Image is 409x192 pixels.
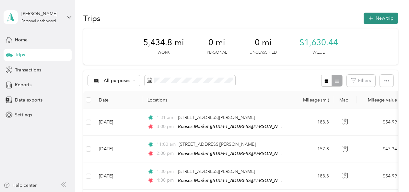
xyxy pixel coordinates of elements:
td: [DATE] [94,136,142,163]
span: Rouses Market ([STREET_ADDRESS][PERSON_NAME]) [178,178,290,183]
span: Rouses Market ([STREET_ADDRESS][PERSON_NAME]) [178,124,290,129]
span: Home [15,37,28,43]
span: Reports [15,81,31,88]
p: Work [158,50,169,56]
th: Mileage value [357,91,402,109]
span: Data exports [15,97,42,103]
span: 0 mi [255,37,272,48]
span: 0 mi [208,37,225,48]
span: 3:00 pm [157,123,175,130]
th: Mileage (mi) [291,91,334,109]
td: [DATE] [94,109,142,136]
span: Transactions [15,67,41,73]
td: $54.99 [357,163,402,190]
span: $1,630.44 [299,37,338,48]
iframe: Everlance-gr Chat Button Frame [373,156,409,192]
button: Filters [347,75,375,87]
span: 4:00 pm [157,177,175,184]
th: Locations [142,91,291,109]
td: $54.99 [357,109,402,136]
div: Personal dashboard [21,19,56,23]
div: [PERSON_NAME] [21,10,62,17]
span: [STREET_ADDRESS][PERSON_NAME] [178,169,255,174]
p: Personal [207,50,227,56]
h1: Trips [83,15,100,22]
span: Trips [15,51,25,58]
td: 183.3 [291,163,334,190]
td: [DATE] [94,163,142,190]
td: 183.3 [291,109,334,136]
button: Help center [4,182,37,189]
span: 1:30 pm [157,168,175,175]
th: Map [334,91,357,109]
span: All purposes [104,79,131,83]
th: Date [94,91,142,109]
span: [STREET_ADDRESS][PERSON_NAME] [179,142,256,147]
span: [STREET_ADDRESS][PERSON_NAME] [178,115,255,120]
span: 2:00 pm [157,150,175,157]
span: 11:00 am [157,141,176,148]
td: 157.8 [291,136,334,163]
span: 5,434.8 mi [143,37,184,48]
span: Settings [15,112,32,118]
span: 1:31 am [157,114,175,121]
td: $47.34 [357,136,402,163]
button: New trip [364,13,398,24]
span: Rouses Market ([STREET_ADDRESS][PERSON_NAME]) [178,151,290,156]
p: Value [312,50,325,56]
p: Unclassified [250,50,277,56]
